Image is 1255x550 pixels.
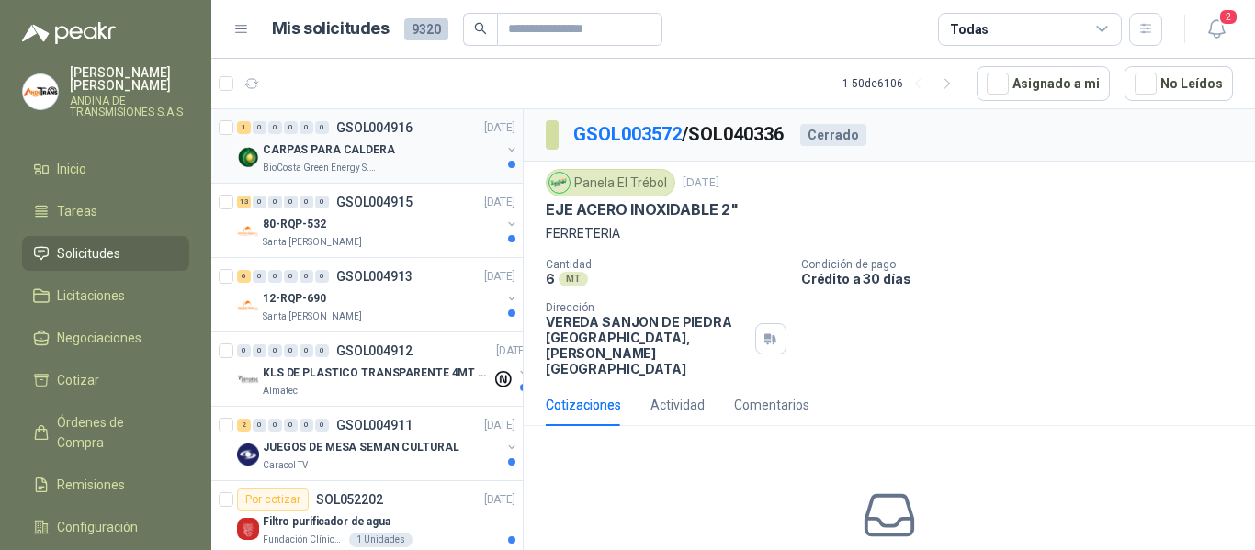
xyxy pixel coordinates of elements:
img: Company Logo [237,443,259,466]
div: 0 [300,270,313,283]
div: 0 [315,419,329,432]
p: [DATE] [484,491,515,509]
p: Santa [PERSON_NAME] [263,235,362,250]
a: Tareas [22,194,189,229]
a: Órdenes de Compra [22,405,189,460]
span: Negociaciones [57,328,141,348]
p: [DATE] [484,417,515,434]
p: GSOL004915 [336,196,413,208]
p: / SOL040336 [573,120,786,149]
div: Cotizaciones [546,395,621,415]
button: Asignado a mi [977,66,1110,101]
div: 2 [237,419,251,432]
img: Company Logo [237,295,259,317]
span: Remisiones [57,475,125,495]
span: 9320 [404,18,448,40]
div: Panela El Trébol [546,169,675,196]
div: 0 [253,419,266,432]
p: [DATE] [496,342,527,360]
span: Configuración [57,517,138,537]
button: 2 [1200,13,1233,46]
div: 0 [268,121,282,134]
p: Caracol TV [263,458,308,473]
p: 6 [546,271,555,286]
p: [DATE] [484,194,515,211]
p: [DATE] [683,174,719,192]
div: 0 [300,196,313,208]
p: [DATE] [484,268,515,286]
img: Company Logo [23,74,58,109]
span: 2 [1218,8,1238,26]
img: Company Logo [237,146,259,168]
div: Por cotizar [237,488,309,511]
button: No Leídos [1125,66,1233,101]
p: Condición de pago [801,258,1248,271]
p: Cantidad [546,258,786,271]
a: Negociaciones [22,320,189,355]
p: Crédito a 30 días [801,271,1248,286]
a: Cotizar [22,363,189,398]
a: Licitaciones [22,278,189,313]
div: 1 [237,121,251,134]
div: 0 [268,270,282,283]
p: Dirección [546,301,748,314]
p: BioCosta Green Energy S.A.S [263,161,379,175]
div: 1 Unidades [349,533,413,547]
a: 6 0 0 0 0 0 GSOL004913[DATE] Company Logo12-RQP-690Santa [PERSON_NAME] [237,265,519,324]
a: 2 0 0 0 0 0 GSOL004911[DATE] Company LogoJUEGOS DE MESA SEMAN CULTURALCaracol TV [237,414,519,473]
p: GSOL004912 [336,344,413,357]
p: Santa [PERSON_NAME] [263,309,362,324]
div: 13 [237,196,251,208]
a: GSOL003572 [573,123,682,145]
p: 12-RQP-690 [263,290,326,308]
span: search [474,22,487,35]
div: 0 [268,419,282,432]
a: Configuración [22,510,189,544]
p: EJE ACERO INOXIDABLE 2" [546,200,739,219]
div: Actividad [650,395,705,415]
div: MT [559,272,588,286]
div: 0 [300,121,313,134]
div: Todas [950,19,989,39]
p: CARPAS PARA CALDERA [263,141,395,159]
p: KLS DE PLASTICO TRANSPARENTE 4MT CAL 4 Y CINTA TRA [263,365,492,382]
p: Filtro purificador de agua [263,513,390,531]
span: Órdenes de Compra [57,412,172,453]
div: 0 [300,344,313,357]
p: FERRETERIA [546,223,1233,243]
div: 0 [315,196,329,208]
p: Almatec [263,384,298,398]
span: Inicio [57,159,86,179]
a: Solicitudes [22,236,189,271]
div: 0 [268,196,282,208]
a: 13 0 0 0 0 0 GSOL004915[DATE] Company Logo80-RQP-532Santa [PERSON_NAME] [237,191,519,250]
img: Company Logo [237,518,259,540]
img: Company Logo [237,369,259,391]
div: 0 [284,121,298,134]
a: Inicio [22,152,189,186]
div: 0 [253,121,266,134]
div: 0 [315,270,329,283]
p: [DATE] [484,119,515,137]
div: 0 [237,344,251,357]
div: 0 [284,419,298,432]
p: 80-RQP-532 [263,216,326,233]
p: GSOL004913 [336,270,413,283]
div: Cerrado [800,124,866,146]
div: Comentarios [734,395,809,415]
a: 1 0 0 0 0 0 GSOL004916[DATE] Company LogoCARPAS PARA CALDERABioCosta Green Energy S.A.S [237,117,519,175]
img: Company Logo [549,173,570,193]
div: 1 - 50 de 6106 [842,69,962,98]
p: GSOL004911 [336,419,413,432]
div: 0 [268,344,282,357]
a: 0 0 0 0 0 0 GSOL004912[DATE] Company LogoKLS DE PLASTICO TRANSPARENTE 4MT CAL 4 Y CINTA TRAAlmatec [237,340,531,398]
p: JUEGOS DE MESA SEMAN CULTURAL [263,439,459,456]
div: 0 [284,344,298,357]
p: Fundación Clínica Shaio [263,533,345,547]
p: VEREDA SANJON DE PIEDRA [GEOGRAPHIC_DATA] , [PERSON_NAME][GEOGRAPHIC_DATA] [546,314,748,376]
div: 0 [253,196,266,208]
a: Remisiones [22,467,189,502]
div: 0 [253,270,266,283]
img: Logo peakr [22,22,116,44]
div: 0 [253,344,266,357]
